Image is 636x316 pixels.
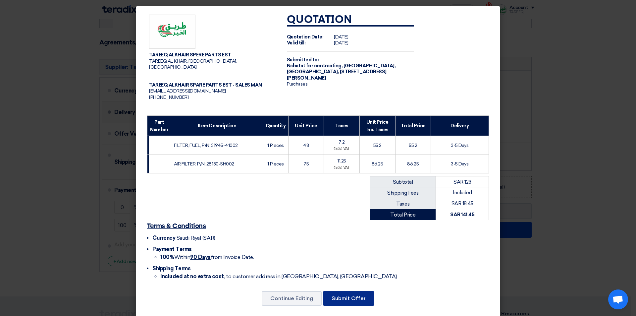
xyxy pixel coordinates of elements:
font: Included at no extra cost [160,273,224,280]
font: TAREEQ ALKHAIR SPERE PARTS EST [149,52,231,58]
font: [DATE] [334,40,348,46]
font: SAR 123 [453,179,471,185]
font: 75 [303,161,309,167]
img: Company Logo [149,15,195,49]
button: Continue Editing [262,291,322,306]
font: 86.25 [372,161,383,167]
font: Taxes [396,201,409,207]
font: (15%) VAT [334,147,350,151]
font: Terms & Conditions [147,223,206,229]
font: Included [453,190,472,196]
font: [PHONE_NUMBER] [149,95,188,100]
font: [GEOGRAPHIC_DATA], [GEOGRAPHIC_DATA], [STREET_ADDRESS] [287,63,396,75]
font: 55.2 [409,143,417,148]
font: 100% [160,254,174,260]
font: SAR 141.45 [450,212,474,218]
font: Continue Editing [270,295,313,301]
font: Total Price [390,212,415,218]
font: Unit Price [295,123,317,129]
font: from Invoice Date. [211,254,254,260]
font: Valid till: [287,40,306,46]
font: Quotation [287,15,352,25]
font: 86.25 [407,161,419,167]
font: Saudi Riyal (SAR) [177,235,215,241]
font: 1 Pieces [267,161,284,167]
font: Shipping Fees [387,190,418,196]
font: 55.2 [373,143,382,148]
font: AIR FILTER, P/N: 28130-5H002 [174,161,234,167]
font: Quotation Date: [287,34,324,40]
font: 7.2 [339,139,345,145]
font: Total Price [400,123,426,129]
font: [DATE] [334,34,348,40]
font: Nabatat for contracting, [287,63,343,69]
font: 90 Days [190,254,211,260]
font: Submitted to: [287,57,319,63]
font: SAR 18.45 [451,201,473,207]
font: Unit Price Inc. Taxes [366,119,389,132]
font: Delivery [450,123,469,129]
font: Quantity [266,123,286,129]
font: 3-5 Days [451,161,468,167]
font: FILTER, FUEL, P/N: 31945-41002 [174,143,238,148]
font: Taxes [335,123,348,129]
font: Subtotal [393,179,413,185]
font: [EMAIL_ADDRESS][DOMAIN_NAME] [149,88,226,94]
font: TAREEQ AL KHAIR, [GEOGRAPHIC_DATA], [GEOGRAPHIC_DATA] [149,58,237,70]
font: TAREEQ ALKHAIR SPARE PARTS EST - SALES MAN [149,82,262,88]
font: Within [174,254,190,260]
font: , to customer address in [GEOGRAPHIC_DATA], [GEOGRAPHIC_DATA] [224,273,397,280]
font: 11.25 [337,158,346,164]
font: Item Description [198,123,236,129]
font: Part Number [150,119,168,132]
font: (15%) VAT [334,165,350,170]
font: Payment Terms [152,246,192,252]
font: 3-5 Days [451,143,468,148]
font: Shipping Terms [152,265,190,272]
font: Currency [152,235,175,241]
font: Purchases [287,81,308,87]
button: Submit Offer [323,291,374,306]
font: 48 [303,143,309,148]
font: Submit Offer [332,295,366,301]
font: [PERSON_NAME] [287,75,326,81]
font: 1 Pieces [267,143,284,148]
a: Open chat [608,289,628,309]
